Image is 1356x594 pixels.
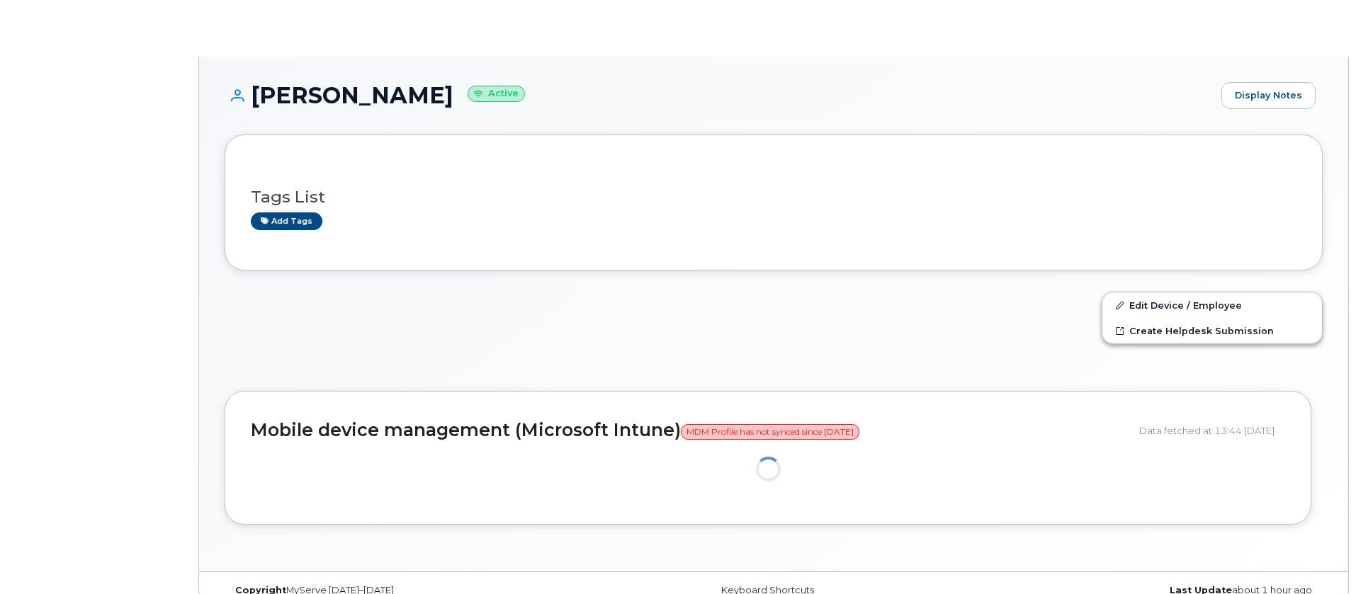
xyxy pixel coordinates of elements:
a: Create Helpdesk Submission [1102,318,1322,343]
a: Display Notes [1221,82,1316,109]
div: Data fetched at 13:44 [DATE] [1139,417,1285,444]
h2: Mobile device management (Microsoft Intune) [251,421,1129,440]
h1: [PERSON_NAME] [225,83,1214,108]
a: Add tags [251,212,322,230]
span: MDM Profile has not synced since [DATE] [681,424,859,440]
a: Edit Device / Employee [1102,292,1322,318]
small: Active [468,86,525,102]
h3: Tags List [251,188,1296,206]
